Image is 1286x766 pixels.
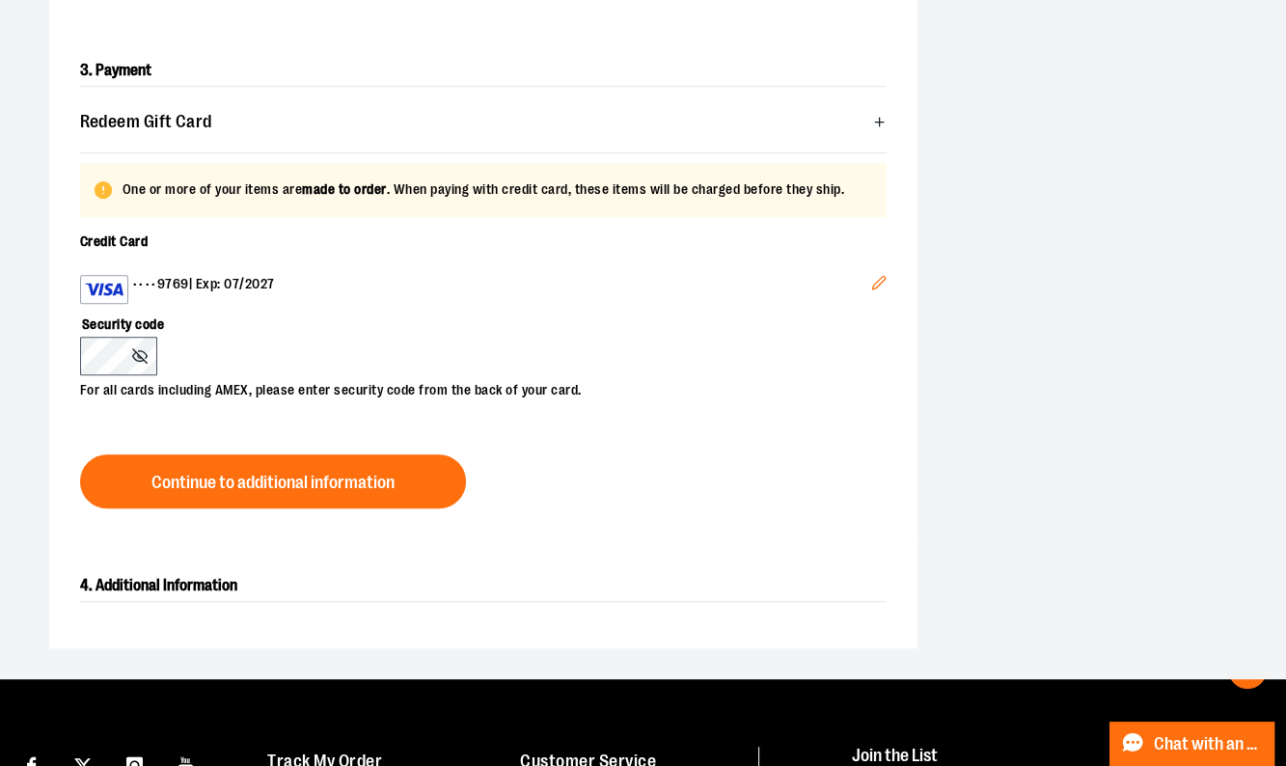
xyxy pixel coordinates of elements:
button: Chat with an Expert [1109,722,1275,766]
button: Redeem Gift Card [80,102,887,141]
span: Redeem Gift Card [80,113,212,131]
h2: 4. Additional Information [80,570,887,602]
label: Security code [80,304,867,337]
span: Credit Card [80,233,149,249]
span: Continue to additional information [151,474,395,492]
div: •••• 9769 | Exp: 07/2027 [80,275,871,304]
span: Chat with an Expert [1154,735,1263,753]
img: Visa card example showing the 16-digit card number on the front of the card [85,278,123,301]
button: Continue to additional information [80,454,466,508]
span: made to order [302,181,387,197]
button: Edit [856,260,902,312]
h2: 3. Payment [80,55,887,87]
p: For all cards including AMEX, please enter security code from the back of your card. [80,375,867,400]
span: One or more of your items are . When paying with credit card, these items will be charged before ... [123,180,845,200]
